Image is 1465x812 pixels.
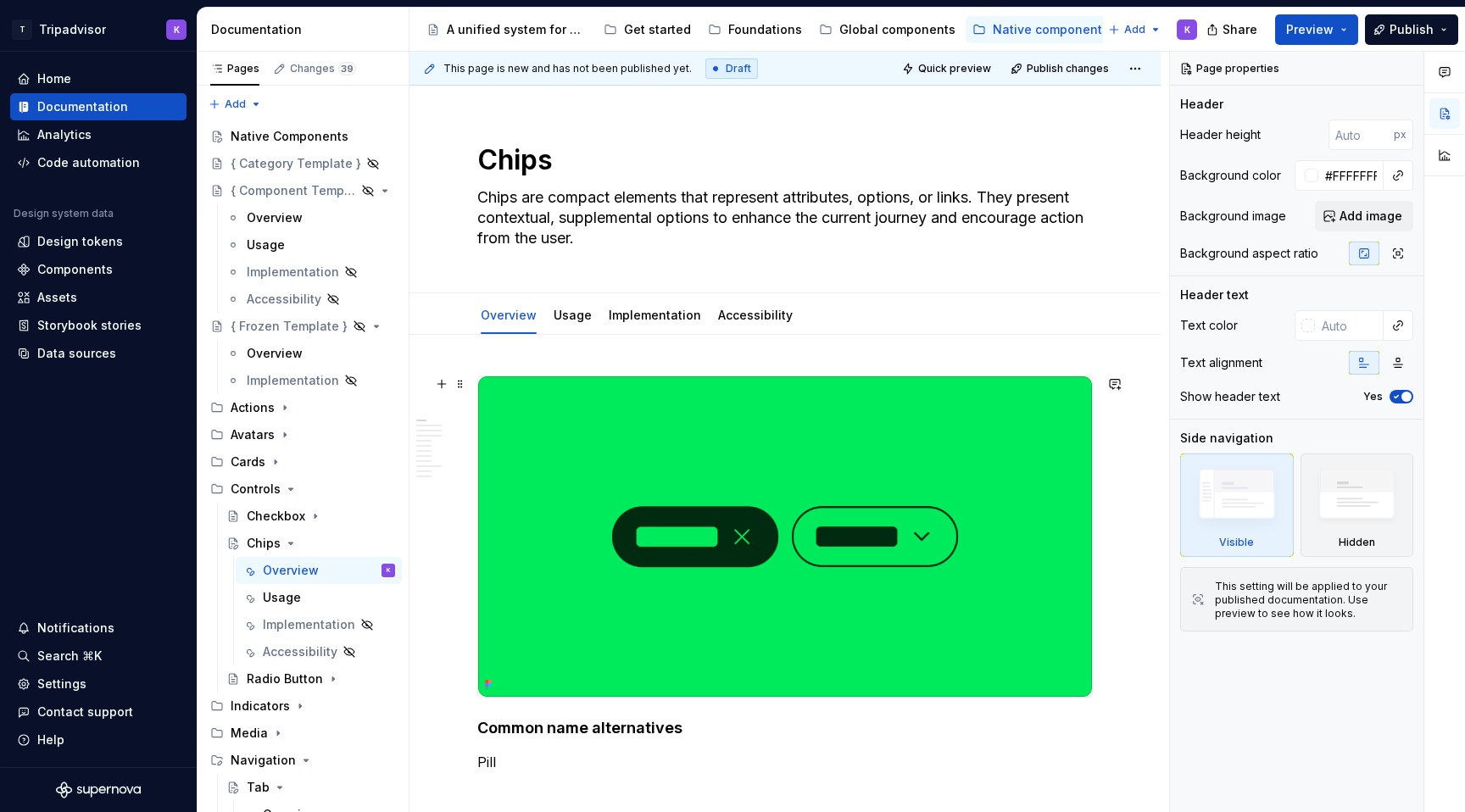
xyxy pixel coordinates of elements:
[220,204,402,231] a: Overview
[231,128,348,145] div: Native Components
[231,426,275,443] div: Avatars
[231,155,361,172] div: { Category Template }
[220,286,402,313] a: Accessibility
[718,308,793,322] a: Accessibility
[10,698,187,726] button: Contact support
[37,154,140,171] div: Code automation
[220,367,402,394] a: Implementation
[1318,160,1384,191] input: Auto
[993,21,1109,38] div: Native components
[247,209,303,226] div: Overview
[231,752,296,769] div: Navigation
[220,665,402,692] a: Radio Button
[203,720,402,747] div: Media
[701,16,809,43] a: Foundations
[37,704,133,720] div: Contact support
[711,297,799,332] div: Accessibility
[236,611,402,638] a: Implementation
[203,747,402,774] div: Navigation
[1180,208,1286,225] div: Background image
[263,616,355,633] div: Implementation
[1315,310,1384,341] input: Auto
[10,615,187,642] button: Notifications
[231,481,281,498] div: Controls
[220,259,402,286] a: Implementation
[10,149,187,176] a: Code automation
[263,589,301,606] div: Usage
[263,643,337,660] div: Accessibility
[231,453,265,470] div: Cards
[966,16,1116,43] a: Native components
[247,535,281,552] div: Chips
[211,21,402,38] div: Documentation
[37,648,102,665] div: Search ⌘K
[477,719,682,737] strong: Common name alternatives
[338,62,356,75] span: 39
[203,692,402,720] div: Indicators
[247,508,305,525] div: Checkbox
[602,297,708,332] div: Implementation
[1390,21,1434,38] span: Publish
[231,182,356,199] div: { Component Template }
[10,93,187,120] a: Documentation
[203,421,402,448] div: Avatars
[420,16,593,43] a: A unified system for every journey.
[1219,536,1254,549] div: Visible
[37,620,114,637] div: Notifications
[231,399,275,416] div: Actions
[474,140,1089,181] textarea: Chips
[547,297,599,332] div: Usage
[203,150,402,177] a: { Category Template }
[37,289,77,306] div: Assets
[387,562,391,579] div: K
[247,236,285,253] div: Usage
[247,670,323,687] div: Radio Button
[1005,57,1117,81] button: Publish changes
[56,781,141,798] a: Supernova Logo
[918,62,991,75] span: Quick preview
[10,312,187,339] a: Storybook stories
[231,318,348,335] div: { Frozen Template }
[10,340,187,367] a: Data sources
[203,177,402,204] a: { Component Template }
[37,317,142,334] div: Storybook stories
[1365,14,1458,45] button: Publish
[1180,96,1223,113] div: Header
[220,774,402,801] a: Tab
[1180,167,1281,184] div: Background color
[1180,388,1280,405] div: Show header text
[447,21,587,38] div: A unified system for every journey.
[39,21,106,38] div: Tripadvisor
[726,62,751,75] span: Draft
[609,308,701,322] a: Implementation
[10,726,187,754] button: Help
[10,228,187,255] a: Design tokens
[474,297,543,332] div: Overview
[1363,390,1383,403] label: Yes
[1184,23,1190,36] div: K
[10,284,187,311] a: Assets
[203,123,402,150] a: Native Components
[37,731,64,748] div: Help
[1180,317,1238,334] div: Text color
[247,264,339,281] div: Implementation
[203,476,402,503] div: Controls
[220,231,402,259] a: Usage
[225,97,246,111] span: Add
[10,670,187,698] a: Settings
[37,70,71,87] div: Home
[37,233,123,250] div: Design tokens
[1315,201,1413,231] button: Add image
[247,779,270,796] div: Tab
[1180,430,1273,447] div: Side navigation
[597,16,698,43] a: Get started
[236,584,402,611] a: Usage
[37,98,128,115] div: Documentation
[839,21,955,38] div: Global components
[37,261,113,278] div: Components
[1394,128,1407,142] p: px
[247,372,339,389] div: Implementation
[474,184,1089,252] textarea: Chips are compact elements that represent attributes, options, or links. They present contextual,...
[1275,14,1358,45] button: Preview
[37,345,116,362] div: Data sources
